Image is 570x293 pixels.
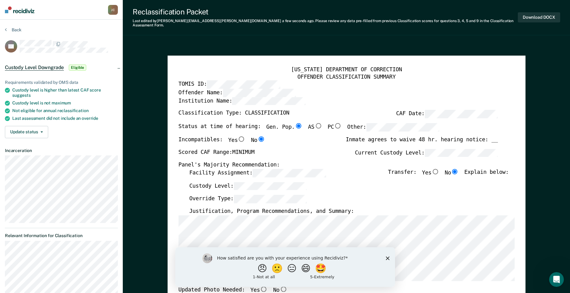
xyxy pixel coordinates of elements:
[366,123,439,131] input: Other:
[5,233,118,238] dt: Relevant Information for Classification
[189,182,307,190] label: Custody Level:
[189,195,307,203] label: Override Type:
[518,12,560,22] button: Download DOCX
[12,88,118,98] div: Custody level is higher than latest CAF score
[178,149,254,157] label: Scored CAF Range: MINIMUM
[234,182,307,190] input: Custody Level:
[347,123,439,131] label: Other:
[445,169,459,177] label: No
[12,93,31,98] span: suggests
[388,169,509,182] div: Transfer: Explain below:
[5,27,21,33] button: Back
[431,169,439,174] input: Yes
[355,149,498,157] label: Current Custody Level:
[451,169,459,174] input: No
[178,123,439,136] div: Status at time of hearing:
[178,162,498,169] div: Panel's Majority Recommendation:
[108,5,118,15] button: JC
[178,80,280,89] label: TOMIS ID:
[328,123,342,131] label: PC
[207,80,280,89] input: TOMIS ID:
[260,286,268,292] input: Yes
[57,108,89,113] span: reclassification
[295,123,303,129] input: Gen. Pop.
[422,169,439,177] label: Yes
[232,97,305,105] input: Institution Name:
[178,110,289,118] label: Classification Type: CLASSIFICATION
[5,6,34,13] img: Recidiviz
[5,64,64,71] span: Custody Level Downgrade
[234,195,307,203] input: Override Type:
[108,5,118,15] div: J C
[178,97,305,105] label: Institution Name:
[82,116,98,121] span: override
[346,136,498,149] div: Inmate agrees to waive 48 hr. hearing notice: __
[133,19,518,28] div: Last edited by [PERSON_NAME][EMAIL_ADDRESS][PERSON_NAME][DOMAIN_NAME] . Please review any data pr...
[425,110,498,118] input: CAF Date:
[223,89,296,97] input: Offender Name:
[178,66,514,73] div: [US_STATE] DEPARTMENT OF CORRECTION
[549,272,564,287] iframe: Intercom live chat
[178,136,265,149] div: Incompatibles:
[425,149,498,157] input: Current Custody Level:
[334,123,342,129] input: PC
[178,73,514,80] div: OFFENDER CLASSIFICATION SUMMARY
[133,7,518,16] div: Reclassification Packet
[189,208,354,215] label: Justification, Program Recommendations, and Summary:
[5,148,118,153] dt: Incarceration
[308,123,322,131] label: AS
[257,136,265,142] input: No
[5,80,118,85] div: Requirements validated by OMS data
[5,126,48,138] button: Update status
[52,100,71,105] span: maximum
[189,169,326,177] label: Facility Assignment:
[12,108,118,113] div: Not eligible for annual
[396,110,498,118] label: CAF Date:
[238,136,246,142] input: Yes
[178,89,296,97] label: Offender Name:
[175,247,395,287] iframe: Survey by Kim from Recidiviz
[314,123,322,129] input: AS
[282,19,314,23] span: a few seconds ago
[12,100,118,106] div: Custody level is not
[251,136,265,144] label: No
[253,169,326,177] input: Facility Assignment:
[69,64,86,71] span: Eligible
[12,116,118,121] div: Last assessment did not include an
[266,123,302,131] label: Gen. Pop.
[279,286,287,292] input: No
[228,136,245,144] label: Yes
